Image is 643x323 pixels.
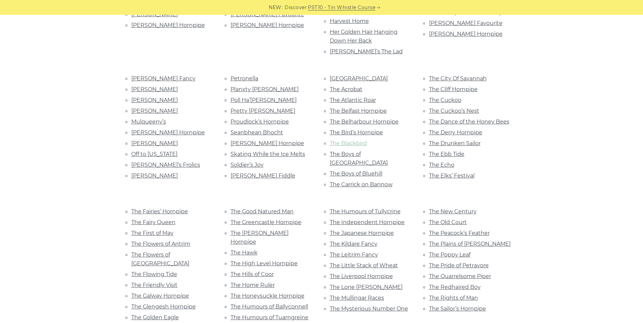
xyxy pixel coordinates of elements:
a: Soldier’s Joy [231,162,264,168]
a: The Hawk [231,249,258,256]
a: [PERSON_NAME] [131,172,178,179]
a: The Honeysuckle Hornpipe [231,293,304,299]
a: Petronella [231,75,258,82]
a: The Leitrim Fancy [330,251,378,258]
a: The Flowing Tide [131,271,177,277]
a: The Lone [PERSON_NAME] [330,284,403,290]
a: The Bird’s Hornpipe [330,129,383,136]
a: The Cuckoo’s Nest [429,108,479,114]
a: The Belharbour Hornpipe [330,118,399,125]
a: The High Level Hornpipe [231,260,298,267]
a: [PERSON_NAME] Hornpipe [231,22,304,28]
span: NEW: [269,4,283,11]
a: [GEOGRAPHIC_DATA] [330,75,388,82]
a: Harvest Home [330,18,369,24]
a: The Flowers of [GEOGRAPHIC_DATA] [131,251,189,267]
a: The Derry Hornpipe [429,129,482,136]
a: The Fairies’ Hornpipe [131,208,188,215]
a: Mulqueeny’s [131,118,166,125]
a: [PERSON_NAME] Fancy [131,75,195,82]
a: The Golden Eagle [131,314,179,321]
a: The Good Natured Man [231,208,294,215]
a: The Elks’ Festival [429,172,475,179]
a: The Japanese Hornpipe [330,230,394,236]
a: The Cuckoo [429,97,461,103]
a: The Boys of [GEOGRAPHIC_DATA] [330,151,388,166]
a: The Echo [429,162,454,168]
a: The Humours of Ballyconnell [231,303,308,310]
a: The Carrick on Bannow [330,181,393,188]
a: [PERSON_NAME] Hornpipe [131,22,205,28]
a: The City Of Savannah [429,75,487,82]
a: The Mullingar Races [330,295,384,301]
a: The Friendly Visit [131,282,178,288]
a: The Quarrelsome Piper [429,273,491,279]
a: The Boys of Bluehill [330,170,382,177]
a: The Plains of [PERSON_NAME] [429,241,511,247]
a: The Fairy Queen [131,219,176,225]
a: The Home Ruler [231,282,275,288]
a: [PERSON_NAME] [131,108,178,114]
a: The Glengesh Hornpipe [131,303,196,310]
a: [PERSON_NAME] Favourite [429,20,503,26]
a: The Ebb Tide [429,151,464,157]
a: [PERSON_NAME]’s The Lad [330,48,403,55]
a: The Peacock’s Feather [429,230,490,236]
a: The Poppy Leaf [429,251,471,258]
a: The Redhaired Boy [429,284,481,290]
a: [PERSON_NAME]’s Frolics [131,162,200,168]
a: The [PERSON_NAME] Hornpipe [231,230,289,245]
a: Proudlock’s Hornpipe [231,118,289,125]
span: Discover [285,4,307,11]
a: [PERSON_NAME] Fiddle [231,172,295,179]
a: Off to [US_STATE] [131,151,178,157]
a: The New Century [429,208,477,215]
a: The Humours of Tuamgreine [231,314,309,321]
a: The Acrobat [330,86,363,92]
a: The Belfast Hornpipe [330,108,387,114]
a: The Flowers of Antrim [131,241,190,247]
a: [PERSON_NAME] [131,140,178,146]
a: The Independent Hornpipe [330,219,405,225]
a: [PERSON_NAME] Hornpipe [429,31,503,37]
a: The Liverpool Hornpipe [330,273,393,279]
a: [PERSON_NAME] Hornpipe [231,140,304,146]
a: The Pride of Petravore [429,262,489,269]
a: The Drunken Sailor [429,140,481,146]
a: The Little Stack of Wheat [330,262,398,269]
a: The Hills of Coor [231,271,274,277]
a: The Cliff Hornpipe [429,86,478,92]
a: Poll Ha’[PERSON_NAME] [231,97,297,103]
a: The Old Court [429,219,467,225]
a: The Greencastle Hornpipe [231,219,301,225]
a: Seanbhean Bhocht [231,129,283,136]
a: The Rights of Man [429,295,478,301]
a: The Blackbird [330,140,367,146]
a: The First of May [131,230,173,236]
a: The Kildare Fancy [330,241,377,247]
a: The Humours of Tullycrine [330,208,401,215]
a: The Mysterious Number One [330,305,408,312]
a: The Atlantic Roar [330,97,376,103]
a: Planxty [PERSON_NAME] [231,86,299,92]
a: Pretty [PERSON_NAME] [231,108,295,114]
a: The Galway Hornpipe [131,293,189,299]
a: The Sailor’s Hornpipe [429,305,486,312]
a: The Dance of the Honey Bees [429,118,509,125]
a: PST10 - Tin Whistle Course [308,4,375,11]
a: Skating While the Ice Melts [231,151,305,157]
a: [PERSON_NAME] Hornpipe [131,129,205,136]
a: Her Golden Hair Hanging Down Her Back [330,29,398,44]
a: [PERSON_NAME] [131,97,178,103]
a: [PERSON_NAME] [131,86,178,92]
